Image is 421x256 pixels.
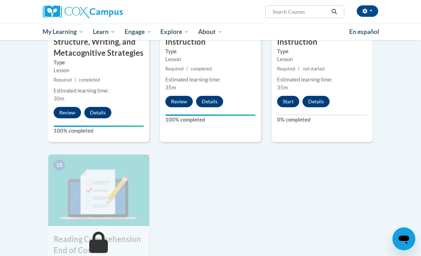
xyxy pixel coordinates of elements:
button: Details [84,107,111,118]
label: Type [165,48,256,55]
div: Estimated learning time: [54,87,144,95]
div: Lesson [277,55,367,63]
button: Account Settings [357,5,378,17]
span: Engage [125,28,151,36]
span: | [75,77,76,83]
span: En español [349,28,379,35]
span: not started [303,66,325,72]
span: Required [54,77,72,83]
span: 35m [165,84,176,90]
a: En español [345,24,384,39]
img: Cox Campus [43,5,123,18]
span: Learn [93,28,115,36]
a: Engage [120,24,156,40]
button: Details [302,96,330,107]
span: My Learning [42,28,84,36]
label: 100% completed [165,116,256,124]
img: Course Image [48,154,149,226]
div: Your progress [54,125,144,127]
button: Review [165,96,193,107]
div: Main menu [37,24,384,40]
a: About [194,24,227,40]
a: Explore [156,24,194,40]
button: Start [277,96,299,107]
iframe: Button to launch messaging window [392,227,415,250]
span: Explore [160,28,189,36]
span: 30m [54,95,64,102]
span: Required [165,66,184,72]
span: 10 [54,160,65,171]
button: Review [54,107,81,118]
span: | [186,66,188,72]
span: completed [191,66,212,72]
input: Search Courses [272,8,329,16]
div: Lesson [165,55,256,63]
div: Estimated learning time: [277,76,367,84]
a: Learn [88,24,120,40]
div: Lesson [54,67,144,74]
button: Details [196,96,223,107]
a: My Learning [38,24,89,40]
button: Search [329,8,340,16]
div: Your progress [165,114,256,116]
label: 0% completed [277,116,367,124]
label: Type [277,48,367,55]
a: Cox Campus [43,5,147,18]
span: About [198,28,222,36]
span: 35m [277,84,288,90]
label: Type [54,59,144,67]
div: Estimated learning time: [165,76,256,84]
label: 100% completed [54,127,144,135]
span: Required [277,66,295,72]
span: completed [79,77,100,83]
span: | [298,66,300,72]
